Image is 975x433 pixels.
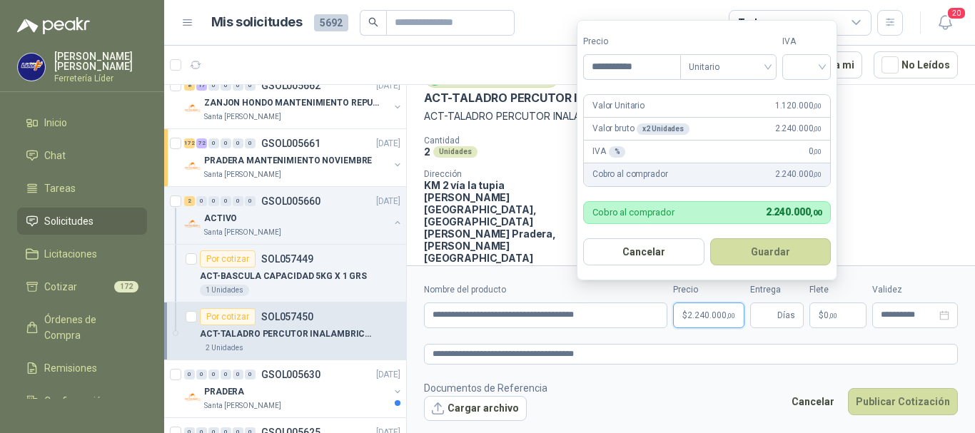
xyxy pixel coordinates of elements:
p: Valor Unitario [592,99,645,113]
span: $ [819,311,824,320]
p: Valor bruto [592,122,689,136]
div: 0 [196,370,207,379]
span: ,00 [813,148,822,156]
div: 0 [233,138,243,148]
div: 0 [221,81,231,91]
p: SOL057449 [261,254,313,264]
a: 0 0 0 0 0 0 GSOL005630[DATE] Company LogoPRADERASanta [PERSON_NAME] [184,366,403,412]
a: Solicitudes [17,208,147,235]
p: Cobro al comprador [592,208,675,217]
h1: Mis solicitudes [211,12,303,33]
a: 8 17 0 0 0 0 GSOL005662[DATE] Company LogoZANJON HONDO MANTENIMIENTO REPUESTOSSanta [PERSON_NAME] [184,77,403,123]
img: Company Logo [184,158,201,175]
p: Santa [PERSON_NAME] [204,400,281,412]
div: 0 [221,370,231,379]
span: 20 [946,6,966,20]
label: Nombre del producto [424,283,667,297]
span: ,00 [813,170,822,178]
div: Por cotizar [200,308,256,325]
label: Entrega [750,283,804,297]
a: Órdenes de Compra [17,306,147,349]
button: 20 [932,10,958,36]
span: 5692 [314,14,348,31]
a: Tareas [17,175,147,202]
span: ,00 [810,208,822,218]
a: Por cotizarSOL057449ACT-BASCULA CAPACIDAD 5KG X 1 GRS1 Unidades [164,245,406,302]
a: Licitaciones [17,240,147,268]
p: PRADERA [204,385,244,399]
span: ,00 [813,102,822,110]
img: Company Logo [18,54,45,81]
span: Licitaciones [44,246,97,262]
button: No Leídos [874,51,958,78]
p: [DATE] [376,79,400,93]
div: 0 [233,81,243,91]
span: ,00 [727,312,735,320]
div: 0 [233,196,243,206]
div: 0 [208,370,219,379]
span: 1.120.000 [775,99,822,113]
img: Company Logo [184,389,201,406]
p: GSOL005662 [261,81,320,91]
a: 172 72 0 0 0 0 GSOL005661[DATE] Company LogoPRADERA MANTENIMIENTO NOVIEMBRESanta [PERSON_NAME] [184,135,403,180]
span: 172 [114,281,138,292]
span: Inicio [44,115,67,131]
p: Santa [PERSON_NAME] [204,227,281,238]
label: Flete [809,283,867,297]
label: Precio [583,35,680,49]
div: 0 [245,81,256,91]
div: 0 [184,370,195,379]
a: Configuración [17,387,147,414]
p: ZANJON HONDO MANTENIMIENTO REPUESTOS [204,96,382,110]
a: Chat [17,142,147,169]
p: Documentos de Referencia [424,380,547,396]
p: ACT-TALADRO PERCUTOR INALAMBRICO22 [200,327,378,341]
p: IVA [592,145,625,158]
button: Cargar archivo [424,396,527,422]
img: Company Logo [184,215,201,233]
p: Dirección [424,169,581,179]
span: Tareas [44,180,76,196]
div: 0 [245,196,256,206]
p: Santa [PERSON_NAME] [204,111,281,123]
div: 0 [208,138,219,148]
span: Unitario [689,56,768,78]
label: Precio [673,283,744,297]
span: 2.240.000 [775,168,822,181]
span: 2.240.000 [766,206,822,218]
p: SOL057450 [261,312,313,322]
span: ,00 [813,125,822,133]
p: $ 0,00 [809,302,867,328]
div: x 2 Unidades [637,123,689,135]
span: 2.240.000 [775,122,822,136]
button: Cancelar [583,238,704,265]
p: GSOL005660 [261,196,320,206]
p: [DATE] [376,368,400,382]
div: Unidades [433,146,478,158]
img: Logo peakr [17,17,90,34]
div: 2 Unidades [200,342,249,354]
div: 1 Unidades [200,285,249,296]
p: Cobro al comprador [592,168,667,181]
a: Por cotizarSOL057450ACT-TALADRO PERCUTOR INALAMBRICO222 Unidades [164,302,406,360]
p: PRADERA MANTENIMIENTO NOVIEMBRE [204,154,372,168]
label: Validez [872,283,958,297]
div: 0 [233,370,243,379]
p: ACT-BASCULA CAPACIDAD 5KG X 1 GRS [200,270,367,283]
button: Guardar [710,238,832,265]
p: [PERSON_NAME] [PERSON_NAME] [54,51,147,71]
div: 2 [184,196,195,206]
p: GSOL005661 [261,138,320,148]
span: Remisiones [44,360,97,376]
div: 0 [196,196,207,206]
div: 0 [245,138,256,148]
span: search [368,17,378,27]
p: [DATE] [376,137,400,151]
button: Publicar Cotización [848,388,958,415]
div: 0 [208,196,219,206]
a: Cotizar172 [17,273,147,300]
p: Ferretería Líder [54,74,147,83]
p: GSOL005630 [261,370,320,379]
div: 0 [221,196,231,206]
div: 8 [184,81,195,91]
